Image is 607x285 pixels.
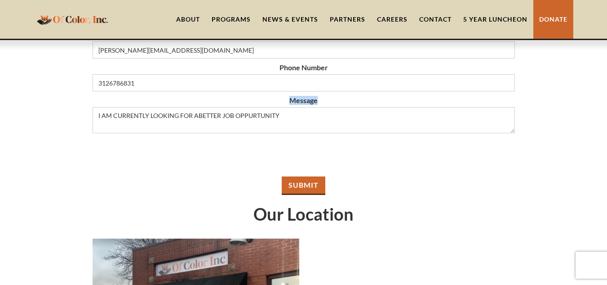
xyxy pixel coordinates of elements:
label: Message [93,96,515,105]
input: Phone Number [93,74,515,91]
iframe: reCAPTCHA [235,138,372,173]
h1: Our Location [93,204,515,224]
label: Phone Number [93,63,515,72]
input: Submit [282,176,325,195]
div: Programs [212,15,251,24]
a: home [34,9,111,30]
input: someone@example.com [93,41,515,59]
